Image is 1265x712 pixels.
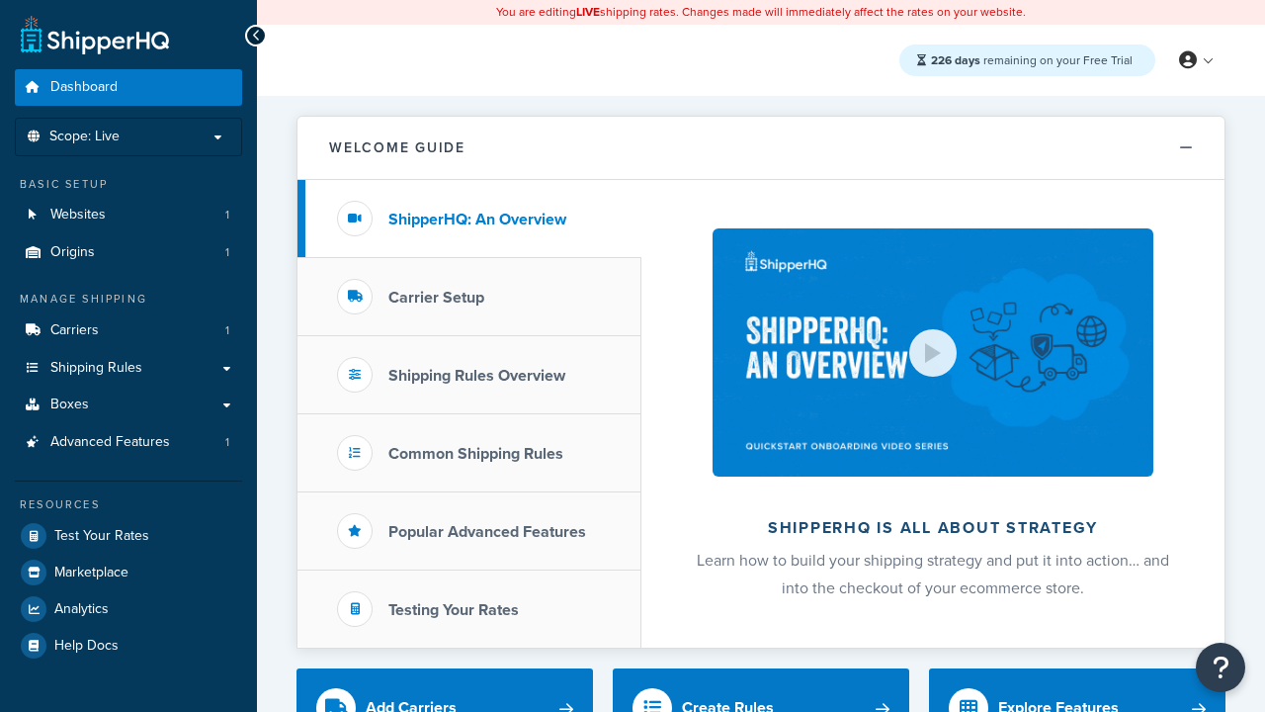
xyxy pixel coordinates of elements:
[15,176,242,193] div: Basic Setup
[225,244,229,261] span: 1
[15,291,242,308] div: Manage Shipping
[15,555,242,590] a: Marketplace
[50,360,142,377] span: Shipping Rules
[15,424,242,461] li: Advanced Features
[388,601,519,619] h3: Testing Your Rates
[713,228,1153,477] img: ShipperHQ is all about strategy
[388,367,565,385] h3: Shipping Rules Overview
[54,565,128,581] span: Marketplace
[15,350,242,387] a: Shipping Rules
[225,207,229,223] span: 1
[50,397,89,413] span: Boxes
[225,322,229,339] span: 1
[225,434,229,451] span: 1
[15,518,242,554] a: Test Your Rates
[15,234,242,271] a: Origins1
[388,523,586,541] h3: Popular Advanced Features
[15,197,242,233] a: Websites1
[49,129,120,145] span: Scope: Live
[15,591,242,627] a: Analytics
[50,434,170,451] span: Advanced Features
[15,424,242,461] a: Advanced Features1
[50,322,99,339] span: Carriers
[50,244,95,261] span: Origins
[54,638,119,655] span: Help Docs
[694,519,1172,537] h2: ShipperHQ is all about strategy
[15,312,242,349] a: Carriers1
[50,79,118,96] span: Dashboard
[15,628,242,664] a: Help Docs
[15,234,242,271] li: Origins
[329,140,465,155] h2: Welcome Guide
[931,51,980,69] strong: 226 days
[15,387,242,423] a: Boxes
[388,211,566,228] h3: ShipperHQ: An Overview
[15,197,242,233] li: Websites
[931,51,1133,69] span: remaining on your Free Trial
[1196,643,1245,692] button: Open Resource Center
[297,117,1224,180] button: Welcome Guide
[54,601,109,618] span: Analytics
[697,549,1169,599] span: Learn how to build your shipping strategy and put it into action… and into the checkout of your e...
[15,312,242,349] li: Carriers
[50,207,106,223] span: Websites
[576,3,600,21] b: LIVE
[15,496,242,513] div: Resources
[54,528,149,545] span: Test Your Rates
[15,69,242,106] a: Dashboard
[388,289,484,307] h3: Carrier Setup
[388,445,563,463] h3: Common Shipping Rules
